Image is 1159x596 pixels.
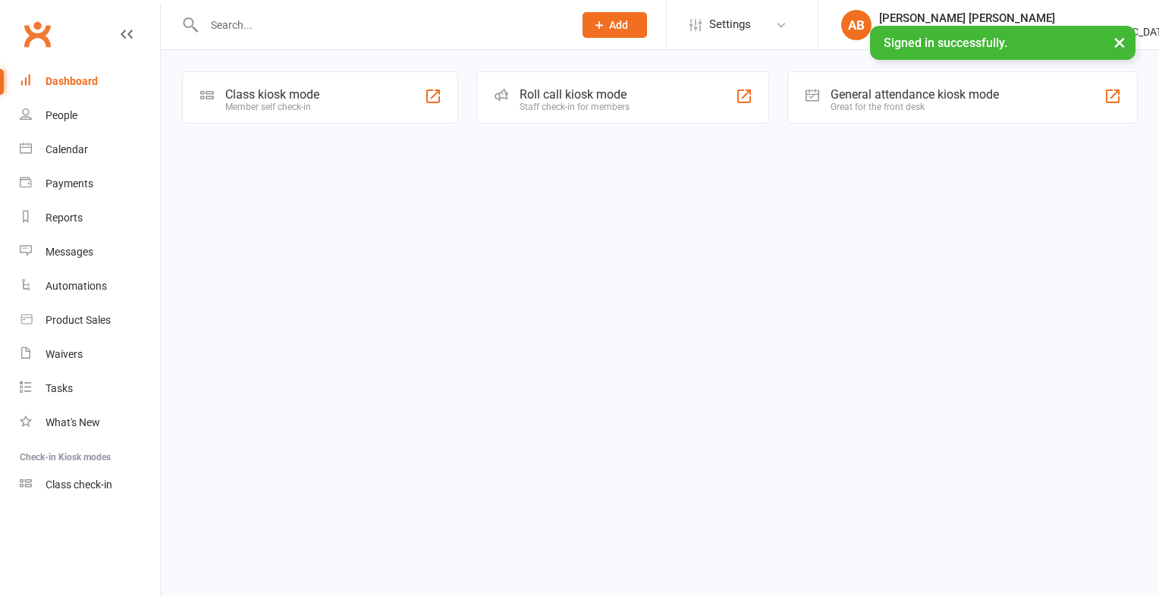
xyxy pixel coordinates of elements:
[520,87,630,102] div: Roll call kiosk mode
[225,102,319,112] div: Member self check-in
[18,15,56,53] a: Clubworx
[199,14,563,36] input: Search...
[20,468,160,502] a: Class kiosk mode
[20,269,160,303] a: Automations
[225,87,319,102] div: Class kiosk mode
[20,167,160,201] a: Payments
[20,303,160,337] a: Product Sales
[46,280,107,292] div: Automations
[709,8,751,42] span: Settings
[46,177,93,190] div: Payments
[831,102,999,112] div: Great for the front desk
[46,314,111,326] div: Product Sales
[46,109,77,121] div: People
[46,348,83,360] div: Waivers
[609,19,628,31] span: Add
[46,416,100,428] div: What's New
[20,133,160,167] a: Calendar
[520,102,630,112] div: Staff check-in for members
[46,212,83,224] div: Reports
[46,382,73,394] div: Tasks
[583,12,647,38] button: Add
[46,143,88,155] div: Calendar
[20,406,160,440] a: What's New
[884,36,1007,50] span: Signed in successfully.
[841,10,872,40] div: AB
[20,235,160,269] a: Messages
[1106,26,1133,58] button: ×
[831,87,999,102] div: General attendance kiosk mode
[46,75,98,87] div: Dashboard
[20,372,160,406] a: Tasks
[46,246,93,258] div: Messages
[20,337,160,372] a: Waivers
[46,478,112,491] div: Class check-in
[20,99,160,133] a: People
[20,64,160,99] a: Dashboard
[20,201,160,235] a: Reports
